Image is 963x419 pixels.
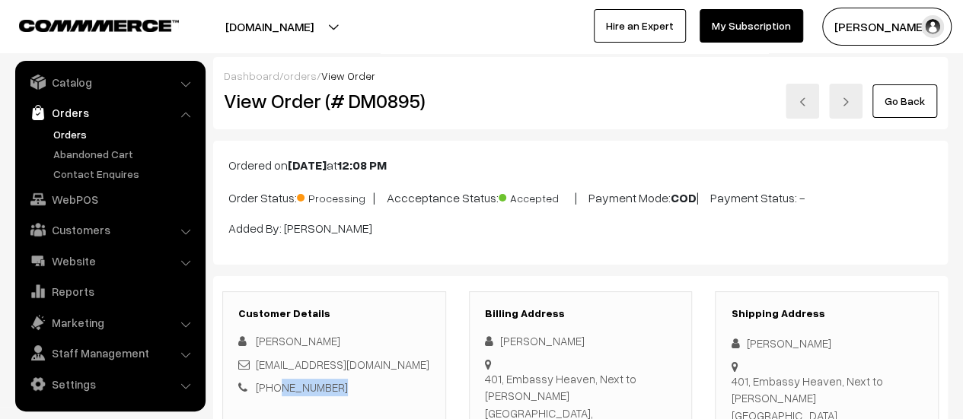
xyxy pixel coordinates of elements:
a: Catalog [19,68,200,96]
h3: Customer Details [238,307,430,320]
a: Abandoned Cart [49,146,200,162]
a: COMMMERCE [19,15,152,33]
a: Orders [19,99,200,126]
div: / / [224,68,937,84]
p: Added By: [PERSON_NAME] [228,219,933,237]
span: Accepted [499,186,575,206]
a: orders [283,69,317,82]
a: Customers [19,216,200,243]
a: Website [19,247,200,275]
img: left-arrow.png [798,97,807,106]
div: [PERSON_NAME] [485,332,677,350]
a: My Subscription [700,9,803,43]
a: [EMAIL_ADDRESS][DOMAIN_NAME] [256,357,429,371]
a: Staff Management [19,339,200,367]
h2: View Order (# DM0895) [224,89,446,113]
a: Go Back [872,84,937,118]
a: Reports [19,278,200,305]
a: Contact Enquires [49,166,200,182]
img: right-arrow.png [841,97,850,106]
img: user [921,15,944,38]
h3: Shipping Address [731,307,923,320]
button: [DOMAIN_NAME] [172,8,367,46]
a: Dashboard [224,69,279,82]
a: Orders [49,126,200,142]
span: Processing [297,186,373,206]
b: COD [671,190,697,205]
p: Ordered on at [228,156,933,174]
a: Settings [19,370,200,398]
h3: Billing Address [485,307,677,320]
a: WebPOS [19,186,200,213]
span: [PERSON_NAME] [256,334,340,348]
span: View Order [321,69,375,82]
div: [PERSON_NAME] [731,335,923,352]
a: Hire an Expert [594,9,686,43]
a: Marketing [19,309,200,336]
b: 12:08 PM [337,157,387,173]
b: [DATE] [288,157,327,173]
button: [PERSON_NAME] [822,8,952,46]
p: Order Status: | Accceptance Status: | Payment Mode: | Payment Status: - [228,186,933,207]
img: COMMMERCE [19,20,179,31]
a: [PHONE_NUMBER] [256,380,348,394]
